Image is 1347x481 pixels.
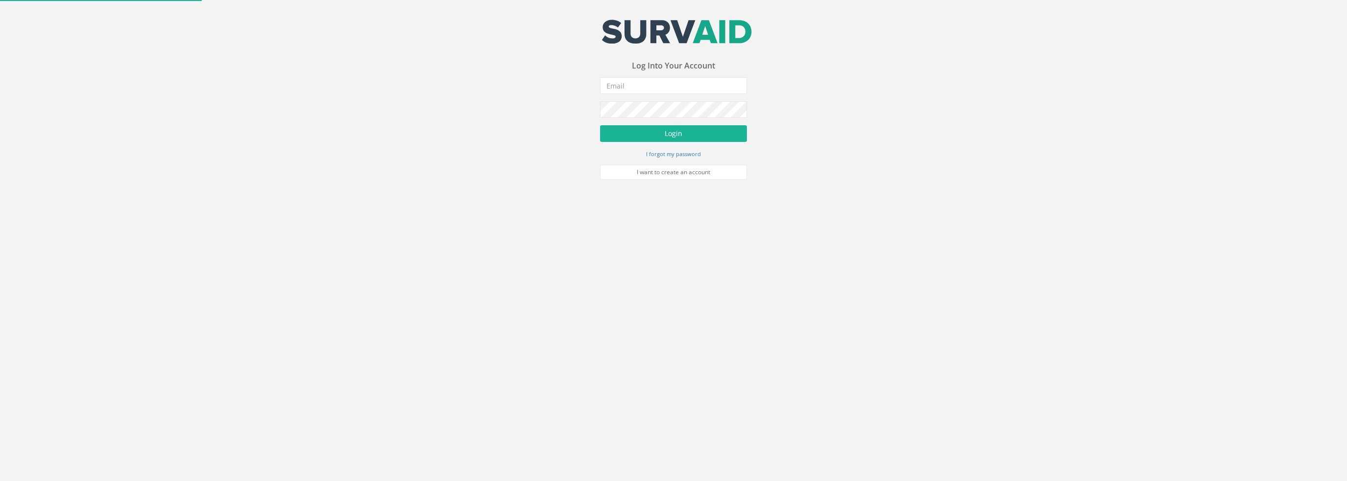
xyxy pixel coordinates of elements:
small: I forgot my password [646,150,701,158]
button: Login [600,125,747,142]
a: I forgot my password [646,149,701,158]
h3: Log Into Your Account [600,62,747,70]
a: I want to create an account [600,165,747,180]
input: Email [600,77,747,94]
